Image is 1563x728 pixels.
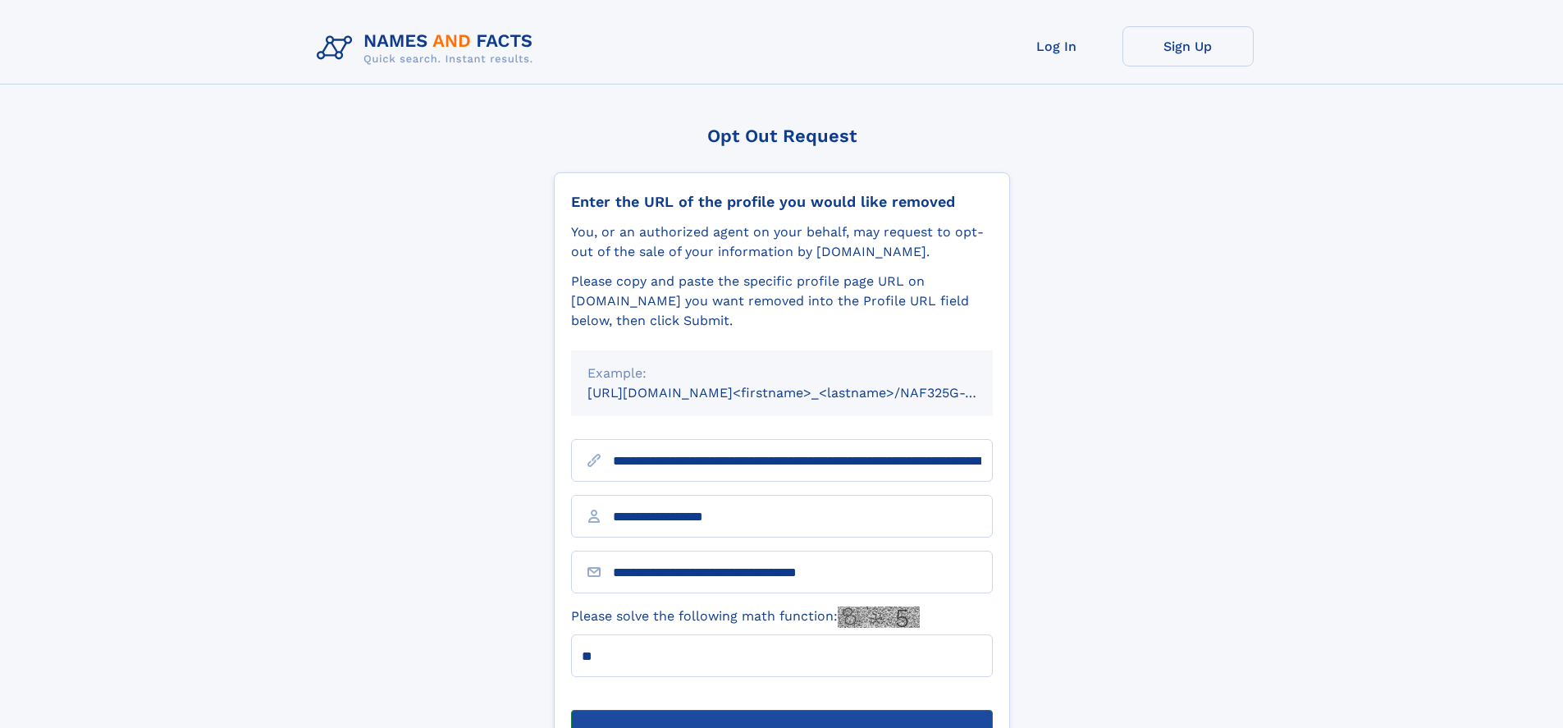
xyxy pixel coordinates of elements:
[587,385,1024,401] small: [URL][DOMAIN_NAME]<firstname>_<lastname>/NAF325G-xxxxxxxx
[571,272,993,331] div: Please copy and paste the specific profile page URL on [DOMAIN_NAME] you want removed into the Pr...
[554,126,1010,146] div: Opt Out Request
[310,26,546,71] img: Logo Names and Facts
[571,193,993,211] div: Enter the URL of the profile you would like removed
[587,364,976,383] div: Example:
[1122,26,1254,66] a: Sign Up
[571,607,920,628] label: Please solve the following math function:
[571,222,993,262] div: You, or an authorized agent on your behalf, may request to opt-out of the sale of your informatio...
[991,26,1122,66] a: Log In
